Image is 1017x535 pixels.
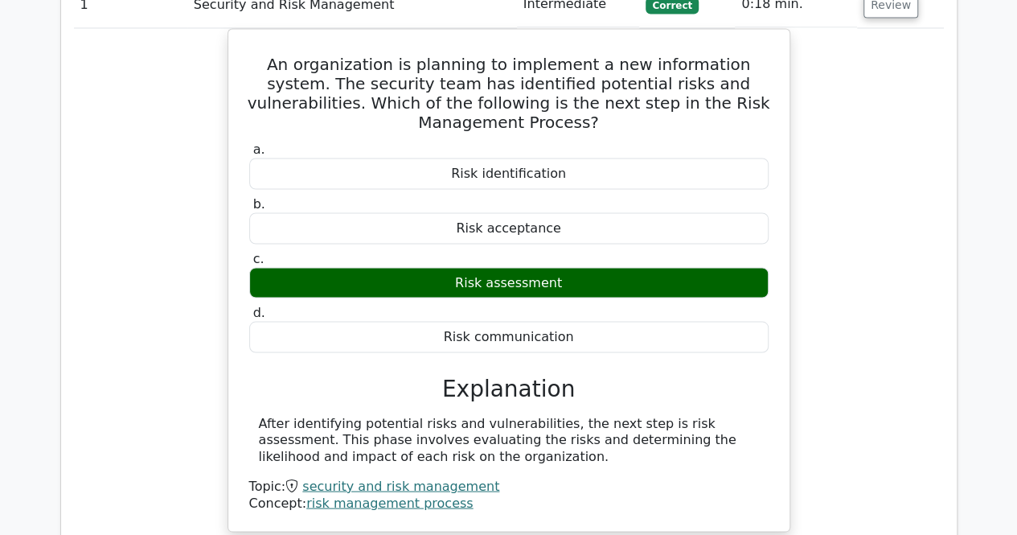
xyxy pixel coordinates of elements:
[253,250,265,265] span: c.
[253,304,265,319] span: d.
[302,478,499,493] a: security and risk management
[248,55,770,132] h5: An organization is planning to implement a new information system. The security team has identifi...
[249,478,769,495] div: Topic:
[249,158,769,189] div: Risk identification
[259,375,759,402] h3: Explanation
[249,212,769,244] div: Risk acceptance
[253,142,265,157] span: a.
[259,415,759,465] div: After identifying potential risks and vulnerabilities, the next step is risk assessment. This pha...
[249,321,769,352] div: Risk communication
[253,195,265,211] span: b.
[249,495,769,512] div: Concept:
[249,267,769,298] div: Risk assessment
[306,495,473,510] a: risk management process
